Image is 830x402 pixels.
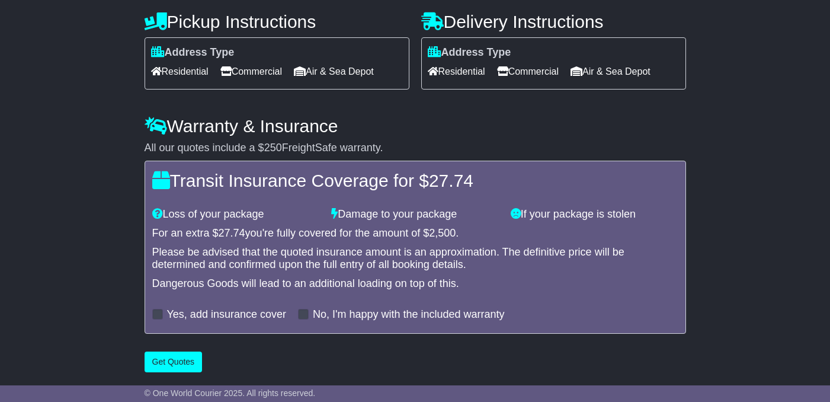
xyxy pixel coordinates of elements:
label: Address Type [151,46,235,59]
span: Commercial [497,62,559,81]
span: Commercial [220,62,282,81]
div: Please be advised that the quoted insurance amount is an approximation. The definitive price will... [152,246,678,272]
div: If your package is stolen [505,208,684,221]
div: Dangerous Goods will lead to an additional loading on top of this. [152,277,678,291]
span: Residential [428,62,485,81]
span: 27.74 [219,227,245,239]
div: All our quotes include a $ FreightSafe warranty. [145,142,686,155]
label: Yes, add insurance cover [167,308,286,321]
label: No, I'm happy with the included warranty [313,308,505,321]
label: Address Type [428,46,511,59]
span: 2,500 [429,227,456,239]
span: 250 [264,142,282,154]
h4: Transit Insurance Coverage for $ [152,171,678,190]
span: 27.74 [429,171,473,190]
span: Air & Sea Depot [571,62,650,81]
span: Residential [151,62,209,81]
span: © One World Courier 2025. All rights reserved. [145,388,316,398]
span: Air & Sea Depot [294,62,374,81]
div: Loss of your package [146,208,326,221]
div: For an extra $ you're fully covered for the amount of $ . [152,227,678,240]
h4: Pickup Instructions [145,12,409,31]
div: Damage to your package [325,208,505,221]
button: Get Quotes [145,352,203,372]
h4: Delivery Instructions [421,12,686,31]
h4: Warranty & Insurance [145,116,686,136]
